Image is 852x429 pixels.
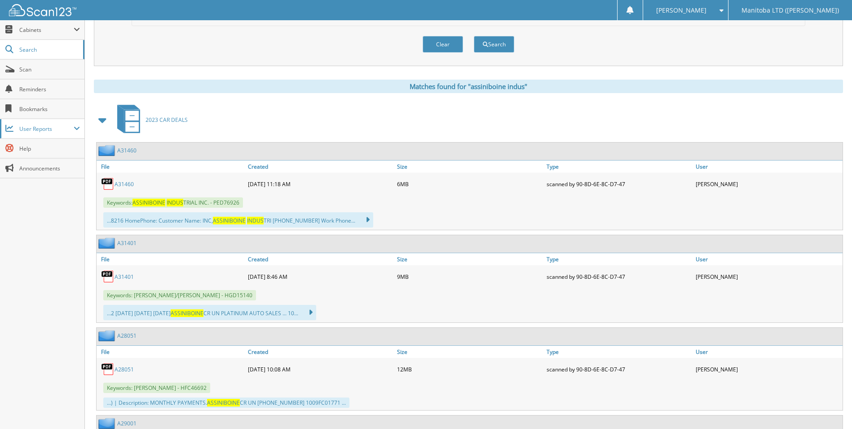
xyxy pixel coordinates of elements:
[9,4,76,16] img: scan123-logo-white.svg
[112,102,188,138] a: 2023 CAR DEALS
[693,346,843,358] a: User
[101,270,115,283] img: PDF.png
[246,175,395,193] div: [DATE] 11:18 AM
[117,420,137,427] a: A29001
[807,386,852,429] iframe: Chat Widget
[693,253,843,265] a: User
[246,346,395,358] a: Created
[19,105,80,113] span: Bookmarks
[246,161,395,173] a: Created
[19,85,80,93] span: Reminders
[19,145,80,152] span: Help
[19,26,74,34] span: Cabinets
[544,268,693,286] div: scanned by 90-8D-6E-8C-D7-47
[544,360,693,378] div: scanned by 90-8D-6E-8C-D7-47
[103,305,316,320] div: ...2 [DATE] [DATE] [DATE] CR UN PLATINUM AUTO SALES ... 10...
[146,116,188,124] span: 2023 CAR DEALS
[246,360,395,378] div: [DATE] 10:08 AM
[395,346,544,358] a: Size
[103,383,210,393] span: Keywords: [PERSON_NAME] - HFC46692
[395,161,544,173] a: Size
[474,36,514,53] button: Search
[544,253,693,265] a: Type
[103,212,373,228] div: ...8216 HomePhone: Customer Name: INC, TRI [PHONE_NUMBER] Work Phone...
[115,180,134,188] a: A31460
[98,237,117,249] img: folder2.png
[423,36,463,53] button: Clear
[693,175,843,193] div: [PERSON_NAME]
[103,197,243,208] span: Keywords: TRIAL INC. - PED76926
[98,145,117,156] img: folder2.png
[117,147,137,154] a: A31460
[693,268,843,286] div: [PERSON_NAME]
[19,46,79,54] span: Search
[395,253,544,265] a: Size
[117,332,137,340] a: A28051
[246,268,395,286] div: [DATE] 8:46 AM
[544,346,693,358] a: Type
[19,125,74,133] span: User Reports
[98,330,117,341] img: folder2.png
[213,217,246,224] span: ASSINIBOINE
[103,398,349,408] div: ...) | Description: MONTHLY PAYMENTS. CR UN [PHONE_NUMBER] 1009FC01771 ...
[544,161,693,173] a: Type
[132,199,165,206] span: ASSINIBOINE
[693,161,843,173] a: User
[171,309,203,317] span: ASSINIBOINE
[207,399,240,407] span: ASSINIBOINE
[117,239,137,247] a: A31401
[97,161,246,173] a: File
[395,268,544,286] div: 9MB
[97,346,246,358] a: File
[19,66,80,73] span: Scan
[115,366,134,373] a: A28051
[544,175,693,193] div: scanned by 90-8D-6E-8C-D7-47
[94,80,843,93] div: Matches found for "assiniboine indus"
[19,165,80,172] span: Announcements
[101,177,115,191] img: PDF.png
[693,360,843,378] div: [PERSON_NAME]
[742,8,839,13] span: Manitoba LTD ([PERSON_NAME])
[656,8,706,13] span: [PERSON_NAME]
[246,253,395,265] a: Created
[115,273,134,281] a: A31401
[395,360,544,378] div: 12MB
[247,217,264,224] span: INDUS
[97,253,246,265] a: File
[98,418,117,429] img: folder2.png
[103,290,256,300] span: Keywords: [PERSON_NAME]/[PERSON_NAME] - HGD15140
[167,199,183,206] span: INDUS
[101,362,115,376] img: PDF.png
[395,175,544,193] div: 6MB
